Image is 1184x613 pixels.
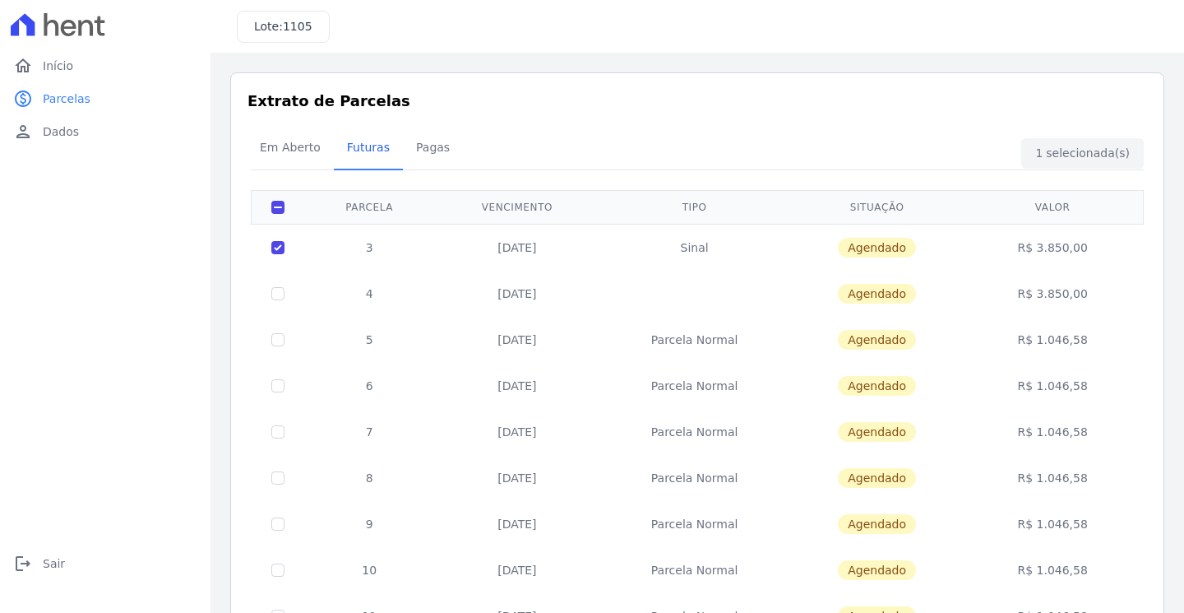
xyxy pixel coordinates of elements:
[304,190,434,224] th: Parcela
[600,547,789,593] td: Parcela Normal
[434,455,599,501] td: [DATE]
[965,224,1140,271] td: R$ 3.850,00
[43,123,79,140] span: Dados
[13,554,33,574] i: logout
[600,224,789,271] td: Sinal
[43,91,90,107] span: Parcelas
[434,363,599,409] td: [DATE]
[965,190,1140,224] th: Valor
[304,409,434,455] td: 7
[838,238,916,258] span: Agendado
[838,514,916,534] span: Agendado
[43,555,65,572] span: Sair
[434,409,599,455] td: [DATE]
[434,271,599,317] td: [DATE]
[965,271,1140,317] td: R$ 3.850,00
[13,89,33,109] i: paid
[403,128,463,170] a: Pagas
[434,190,599,224] th: Vencimento
[838,468,916,488] span: Agendado
[7,82,204,115] a: paidParcelas
[43,58,73,74] span: Início
[304,363,434,409] td: 6
[838,560,916,580] span: Agendado
[334,128,403,170] a: Futuras
[838,330,916,350] span: Agendado
[965,501,1140,547] td: R$ 1.046,58
[304,547,434,593] td: 10
[434,224,599,271] td: [DATE]
[7,115,204,148] a: personDados
[838,284,916,304] span: Agendado
[304,501,434,547] td: 9
[13,56,33,76] i: home
[600,501,789,547] td: Parcela Normal
[304,224,434,271] td: 3
[304,271,434,317] td: 4
[789,190,965,224] th: Situação
[600,190,789,224] th: Tipo
[337,131,400,164] span: Futuras
[247,90,1147,112] h3: Extrato de Parcelas
[838,422,916,442] span: Agendado
[434,501,599,547] td: [DATE]
[965,547,1140,593] td: R$ 1.046,58
[600,455,789,501] td: Parcela Normal
[304,317,434,363] td: 5
[600,409,789,455] td: Parcela Normal
[7,547,204,580] a: logoutSair
[965,317,1140,363] td: R$ 1.046,58
[406,131,460,164] span: Pagas
[434,547,599,593] td: [DATE]
[254,18,312,35] h3: Lote:
[965,455,1140,501] td: R$ 1.046,58
[7,49,204,82] a: homeInício
[965,409,1140,455] td: R$ 1.046,58
[965,363,1140,409] td: R$ 1.046,58
[247,128,334,170] a: Em Aberto
[600,363,789,409] td: Parcela Normal
[283,20,312,33] span: 1105
[304,455,434,501] td: 8
[13,122,33,142] i: person
[434,317,599,363] td: [DATE]
[600,317,789,363] td: Parcela Normal
[250,131,331,164] span: Em Aberto
[838,376,916,396] span: Agendado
